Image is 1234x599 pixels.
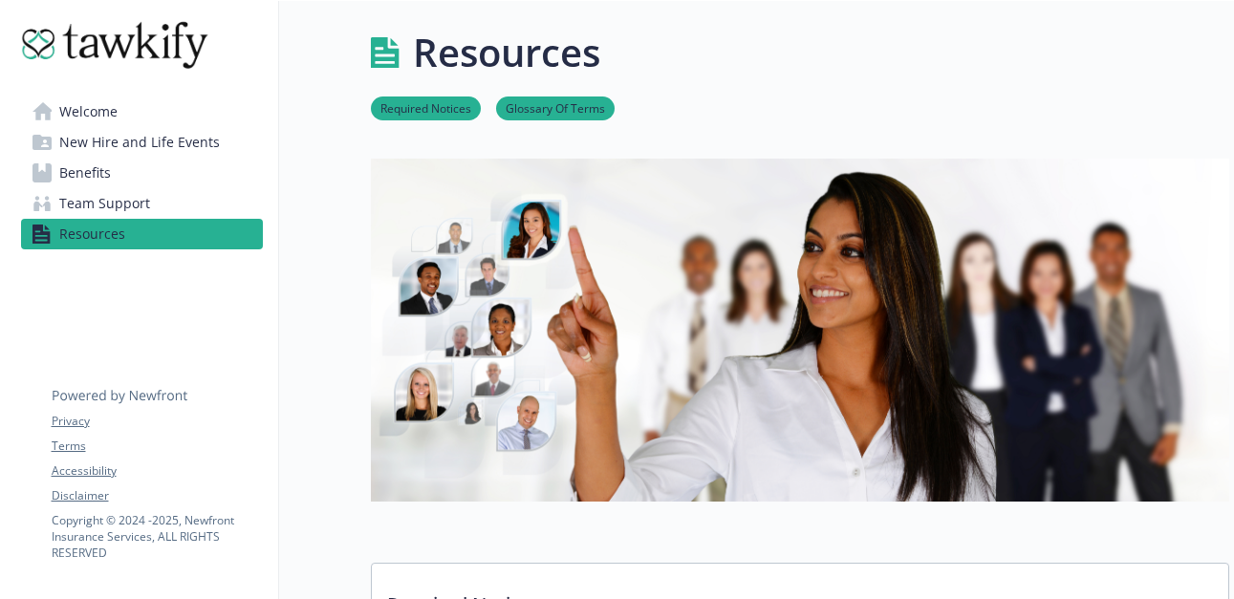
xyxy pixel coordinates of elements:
[21,158,263,188] a: Benefits
[21,219,263,249] a: Resources
[59,127,220,158] span: New Hire and Life Events
[52,512,262,561] p: Copyright © 2024 - 2025 , Newfront Insurance Services, ALL RIGHTS RESERVED
[496,98,615,117] a: Glossary Of Terms
[413,24,600,81] h1: Resources
[52,438,262,455] a: Terms
[59,219,125,249] span: Resources
[21,96,263,127] a: Welcome
[371,159,1229,502] img: resources page banner
[52,487,262,504] a: Disclaimer
[21,188,263,219] a: Team Support
[59,96,118,127] span: Welcome
[371,98,481,117] a: Required Notices
[59,188,150,219] span: Team Support
[21,127,263,158] a: New Hire and Life Events
[59,158,111,188] span: Benefits
[52,462,262,480] a: Accessibility
[52,413,262,430] a: Privacy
